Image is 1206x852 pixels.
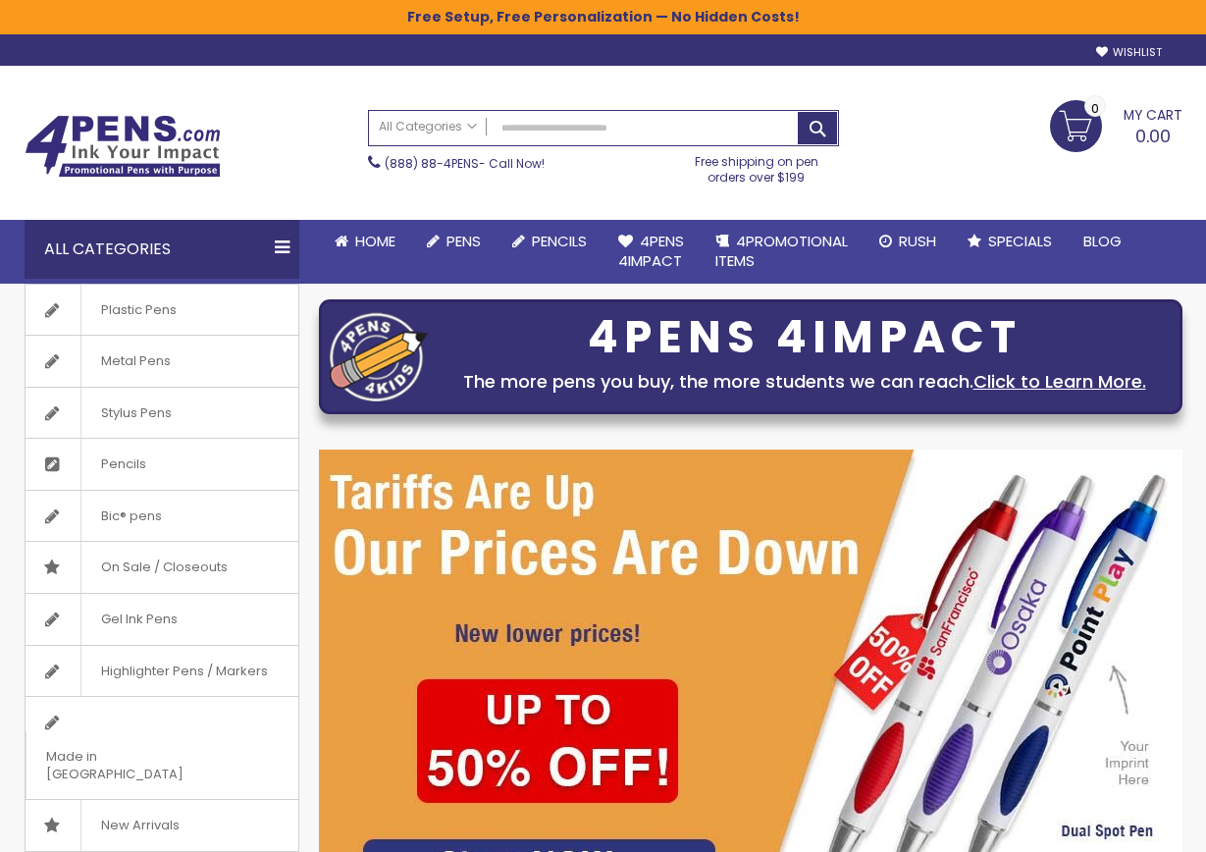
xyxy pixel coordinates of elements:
[603,220,700,284] a: 4Pens4impact
[80,336,190,387] span: Metal Pens
[497,220,603,263] a: Pencils
[26,285,298,336] a: Plastic Pens
[1096,45,1162,60] a: Wishlist
[26,800,298,851] a: New Arrivals
[355,231,395,251] span: Home
[26,336,298,387] a: Metal Pens
[26,731,249,799] span: Made in [GEOGRAPHIC_DATA]
[25,115,221,178] img: 4Pens Custom Pens and Promotional Products
[532,231,587,251] span: Pencils
[26,491,298,542] a: Bic® pens
[674,146,839,186] div: Free shipping on pen orders over $199
[715,231,848,271] span: 4PROMOTIONAL ITEMS
[26,697,298,799] a: Made in [GEOGRAPHIC_DATA]
[899,231,936,251] span: Rush
[438,368,1172,396] div: The more pens you buy, the more students we can reach.
[26,646,298,697] a: Highlighter Pens / Markers
[26,388,298,439] a: Stylus Pens
[446,231,481,251] span: Pens
[1135,124,1171,148] span: 0.00
[369,111,487,143] a: All Categories
[80,439,166,490] span: Pencils
[330,312,428,401] img: four_pen_logo.png
[80,285,196,336] span: Plastic Pens
[973,369,1146,394] a: Click to Learn More.
[26,594,298,645] a: Gel Ink Pens
[80,491,182,542] span: Bic® pens
[438,317,1172,358] div: 4PENS 4IMPACT
[411,220,497,263] a: Pens
[988,231,1052,251] span: Specials
[26,542,298,593] a: On Sale / Closeouts
[319,220,411,263] a: Home
[1091,99,1099,118] span: 0
[80,800,199,851] span: New Arrivals
[25,220,299,279] div: All Categories
[385,155,545,172] span: - Call Now!
[80,388,191,439] span: Stylus Pens
[80,646,288,697] span: Highlighter Pens / Markers
[1083,231,1122,251] span: Blog
[80,542,247,593] span: On Sale / Closeouts
[385,155,479,172] a: (888) 88-4PENS
[1050,100,1182,149] a: 0.00 0
[952,220,1068,263] a: Specials
[80,594,197,645] span: Gel Ink Pens
[1068,220,1137,263] a: Blog
[618,231,684,271] span: 4Pens 4impact
[379,119,477,134] span: All Categories
[1044,799,1206,852] iframe: Google Customer Reviews
[700,220,864,284] a: 4PROMOTIONALITEMS
[26,439,298,490] a: Pencils
[864,220,952,263] a: Rush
